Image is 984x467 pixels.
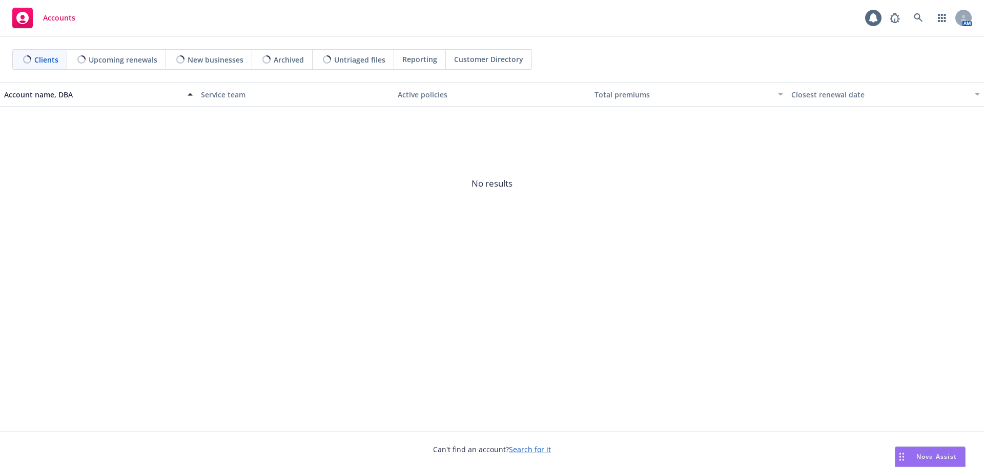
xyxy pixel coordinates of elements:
div: Service team [201,89,389,100]
div: Drag to move [895,447,908,466]
div: Active policies [398,89,586,100]
span: Nova Assist [916,452,957,461]
button: Service team [197,82,394,107]
span: Reporting [402,54,437,65]
button: Total premiums [590,82,787,107]
button: Active policies [394,82,590,107]
div: Total premiums [594,89,772,100]
div: Closest renewal date [791,89,969,100]
span: Accounts [43,14,75,22]
span: Clients [34,54,58,65]
a: Accounts [8,4,79,32]
a: Switch app [932,8,952,28]
div: Account name, DBA [4,89,181,100]
span: New businesses [188,54,243,65]
span: Archived [274,54,304,65]
a: Search [908,8,929,28]
span: Can't find an account? [433,444,551,455]
a: Search for it [509,444,551,454]
span: Untriaged files [334,54,385,65]
span: Customer Directory [454,54,523,65]
button: Nova Assist [895,446,966,467]
span: Upcoming renewals [89,54,157,65]
button: Closest renewal date [787,82,984,107]
a: Report a Bug [885,8,905,28]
